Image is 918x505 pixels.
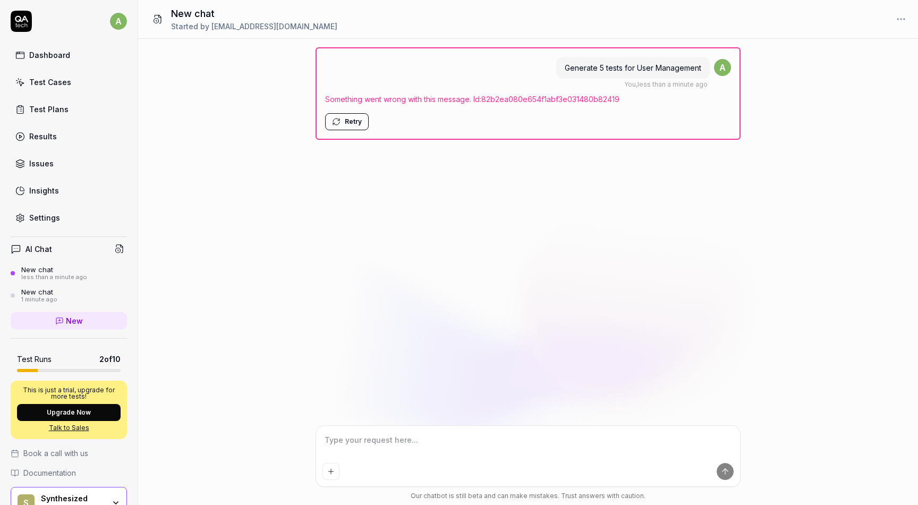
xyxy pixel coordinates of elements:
[66,315,83,326] span: New
[11,45,127,65] a: Dashboard
[110,11,127,32] button: a
[17,404,121,421] button: Upgrade Now
[11,312,127,330] a: New
[29,77,71,88] div: Test Cases
[316,491,741,501] div: Our chatbot is still beta and can make mistakes. Trust answers with caution.
[29,49,70,61] div: Dashboard
[171,21,337,32] div: Started by
[11,180,127,201] a: Insights
[11,448,127,459] a: Book a call with us
[29,185,59,196] div: Insights
[325,113,369,130] button: Retry
[29,131,57,142] div: Results
[17,355,52,364] h5: Test Runs
[624,80,636,88] span: You
[11,265,127,281] a: New chatless than a minute ago
[17,423,121,433] a: Talk to Sales
[11,467,127,478] a: Documentation
[11,99,127,120] a: Test Plans
[17,387,121,400] p: This is just a trial, upgrade for more tests!
[325,94,731,105] span: Something went wrong with this message. Id: 82b2ea080e654f1abf3e031480b82419
[11,207,127,228] a: Settings
[41,494,105,503] div: Synthesized
[11,153,127,174] a: Issues
[211,22,337,31] span: [EMAIL_ADDRESS][DOMAIN_NAME]
[11,288,127,304] a: New chat1 minute ago
[21,288,57,296] div: New chat
[322,463,339,480] button: Add attachment
[29,212,60,223] div: Settings
[11,126,127,147] a: Results
[21,265,87,274] div: New chat
[29,158,54,169] div: Issues
[171,6,337,21] h1: New chat
[21,296,57,304] div: 1 minute ago
[110,13,127,30] span: a
[714,59,731,76] span: a
[624,80,708,89] div: , less than a minute ago
[29,104,69,115] div: Test Plans
[99,353,121,365] span: 2 of 10
[11,72,127,92] a: Test Cases
[23,448,88,459] span: Book a call with us
[565,63,701,72] span: Generate 5 tests for User Management
[21,274,87,281] div: less than a minute ago
[23,467,76,478] span: Documentation
[25,243,52,255] h4: AI Chat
